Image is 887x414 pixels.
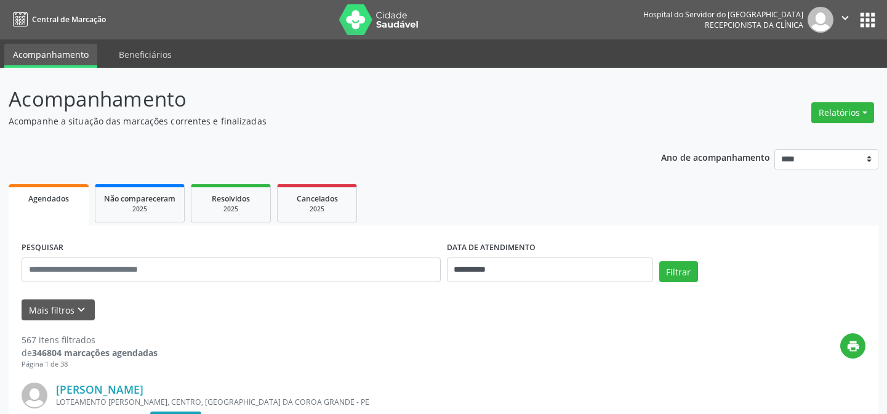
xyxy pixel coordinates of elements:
[811,102,874,123] button: Relatórios
[74,303,88,317] i: keyboard_arrow_down
[56,397,681,407] div: LOTEAMENTO [PERSON_NAME], CENTRO, [GEOGRAPHIC_DATA] DA COROA GRANDE - PE
[286,205,348,214] div: 2025
[447,238,536,258] label: DATA DE ATENDIMENTO
[22,346,158,359] div: de
[840,333,865,359] button: print
[22,333,158,346] div: 567 itens filtrados
[32,14,106,25] span: Central de Marcação
[857,9,878,31] button: apps
[28,193,69,204] span: Agendados
[297,193,338,204] span: Cancelados
[22,238,63,258] label: PESQUISAR
[705,20,803,30] span: Recepcionista da clínica
[56,383,143,396] a: [PERSON_NAME]
[110,44,180,65] a: Beneficiários
[104,205,175,214] div: 2025
[200,205,262,214] div: 2025
[22,359,158,370] div: Página 1 de 38
[643,9,803,20] div: Hospital do Servidor do [GEOGRAPHIC_DATA]
[661,149,770,164] p: Ano de acompanhamento
[32,347,158,359] strong: 346804 marcações agendadas
[104,193,175,204] span: Não compareceram
[9,115,617,128] p: Acompanhe a situação das marcações correntes e finalizadas
[833,7,857,33] button: 
[4,44,97,68] a: Acompanhamento
[838,11,852,25] i: 
[22,383,47,408] img: img
[846,339,860,353] i: print
[212,193,250,204] span: Resolvidos
[9,84,617,115] p: Acompanhamento
[659,261,698,282] button: Filtrar
[9,9,106,30] a: Central de Marcação
[808,7,833,33] img: img
[22,299,95,321] button: Mais filtroskeyboard_arrow_down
